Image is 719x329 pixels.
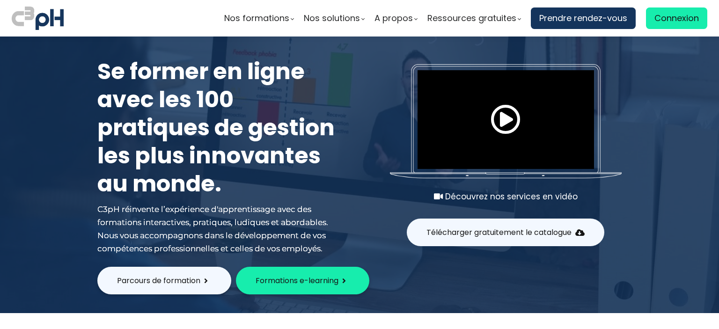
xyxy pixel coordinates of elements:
span: Télécharger gratuitement le catalogue [426,227,572,238]
span: Ressources gratuites [427,11,516,25]
span: Prendre rendez-vous [539,11,627,25]
h1: Se former en ligne avec les 100 pratiques de gestion les plus innovantes au monde. [97,58,341,198]
img: logo C3PH [12,5,64,32]
div: Découvrez nos services en vidéo [390,190,622,203]
span: Formations e-learning [256,275,338,286]
a: Connexion [646,7,707,29]
a: Prendre rendez-vous [531,7,636,29]
span: Connexion [654,11,699,25]
button: Parcours de formation [97,267,231,294]
button: Formations e-learning [236,267,369,294]
span: Nos solutions [304,11,360,25]
span: Nos formations [224,11,289,25]
span: A propos [374,11,413,25]
span: Parcours de formation [117,275,200,286]
button: Télécharger gratuitement le catalogue [407,219,604,246]
div: C3pH réinvente l’expérience d'apprentissage avec des formations interactives, pratiques, ludiques... [97,203,341,255]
